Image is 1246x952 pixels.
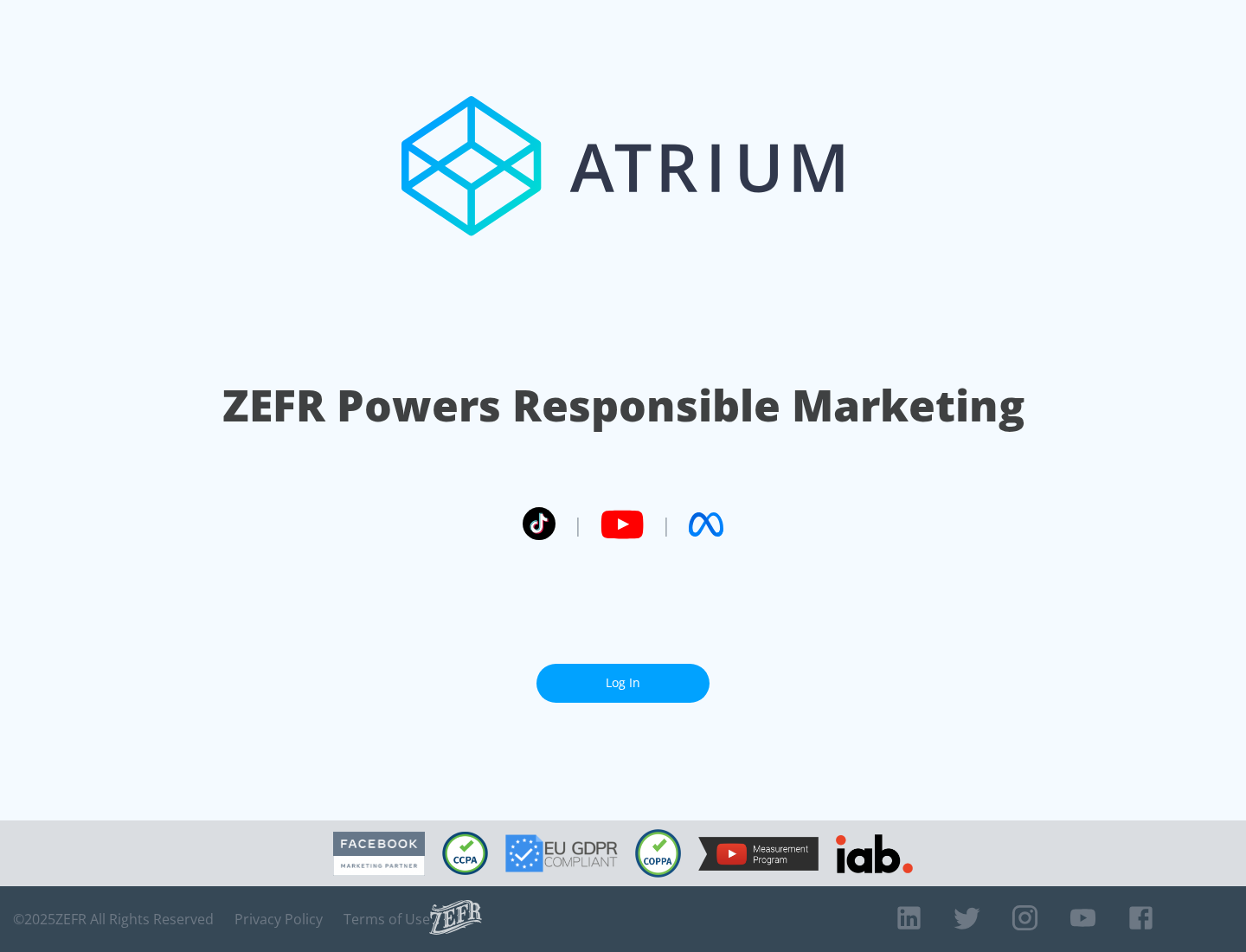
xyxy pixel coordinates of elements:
img: Facebook Marketing Partner [333,832,425,876]
img: CCPA Compliant [442,832,488,875]
img: YouTube Measurement Program [698,837,819,871]
span: | [573,511,583,537]
a: Terms of Use [344,910,430,928]
img: GDPR Compliant [505,834,618,872]
span: | [661,511,671,537]
h1: ZEFR Powers Responsible Marketing [222,376,1024,435]
a: Log In [536,664,710,703]
a: Privacy Policy [234,910,323,928]
img: IAB [836,834,913,873]
span: © 2025 ZEFR All Rights Reserved [13,910,214,928]
img: COPPA Compliant [635,829,681,878]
